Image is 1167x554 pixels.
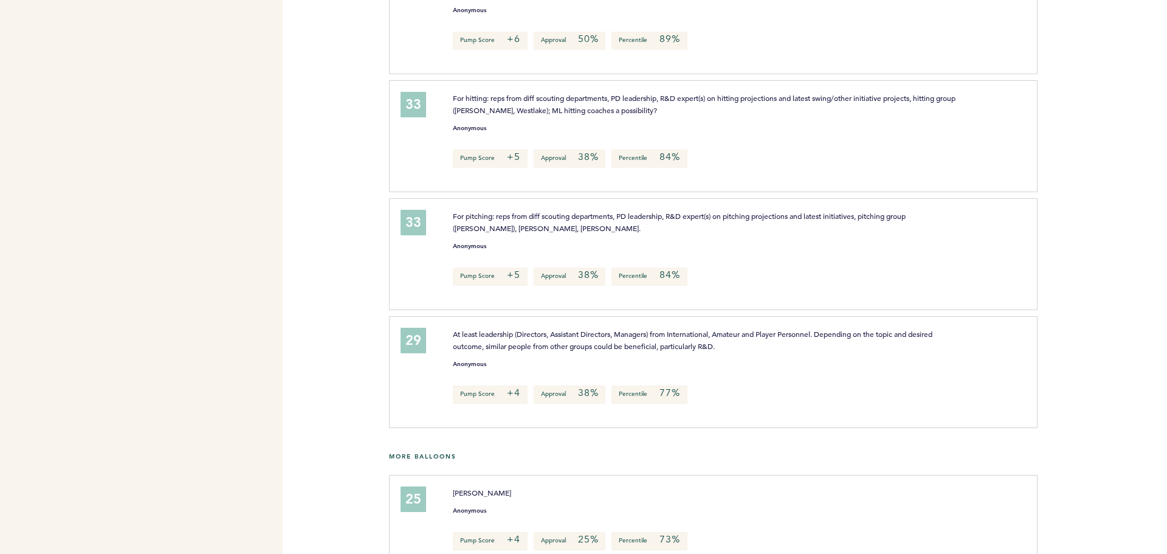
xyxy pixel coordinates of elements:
p: Approval [534,150,605,168]
p: Pump Score [453,150,528,168]
small: Anonymous [453,508,486,514]
div: 33 [401,92,426,117]
em: +4 [507,387,520,399]
p: Percentile [611,532,687,550]
p: Pump Score [453,532,528,550]
em: 84% [659,151,680,163]
small: Anonymous [453,7,486,13]
p: Pump Score [453,32,528,50]
p: Percentile [611,32,687,50]
div: 29 [401,328,426,353]
span: For pitching: reps from diff scouting departments, PD leadership, R&D expert(s) on pitching proje... [453,211,907,233]
div: 25 [401,486,426,512]
em: +5 [507,151,520,163]
em: 25% [578,533,598,545]
small: Anonymous [453,125,486,131]
p: Approval [534,532,605,550]
small: Anonymous [453,243,486,249]
em: 38% [578,151,598,163]
span: For hitting: reps from diff scouting departments, PD leadership, R&D expert(s) on hitting project... [453,93,957,115]
p: Approval [534,386,605,404]
em: +4 [507,533,520,545]
p: Approval [534,268,605,286]
p: Percentile [611,386,687,404]
p: Percentile [611,150,687,168]
p: Pump Score [453,268,528,286]
em: 38% [578,269,598,281]
div: 33 [401,210,426,235]
span: [PERSON_NAME] [453,488,511,497]
em: 89% [659,33,680,45]
em: 50% [578,33,598,45]
em: 77% [659,387,680,399]
em: 73% [659,533,680,545]
p: Approval [534,32,605,50]
em: +6 [507,33,520,45]
em: 84% [659,269,680,281]
span: At least leadership (Directors, Assistant Directors, Managers) from International, Amateur and Pl... [453,329,934,351]
p: Pump Score [453,386,528,404]
p: Percentile [611,268,687,286]
h5: More Balloons [389,452,1158,460]
em: 38% [578,387,598,399]
em: +5 [507,269,520,281]
small: Anonymous [453,361,486,367]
